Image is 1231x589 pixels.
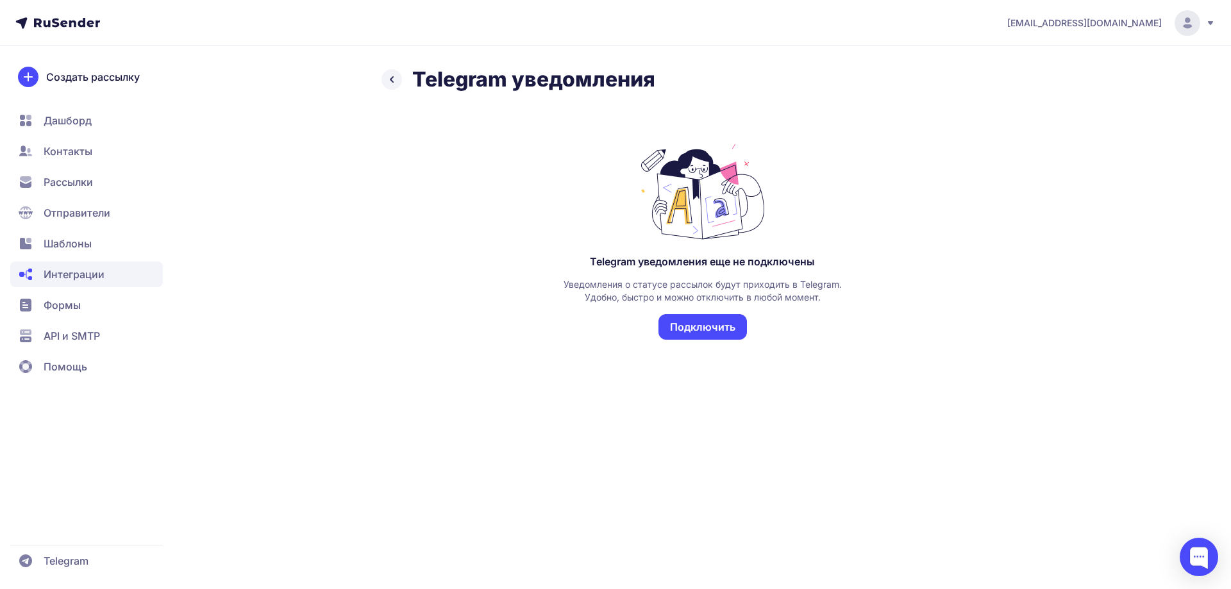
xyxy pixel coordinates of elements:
[44,267,105,282] span: Интеграции
[44,297,81,313] span: Формы
[44,113,92,128] span: Дашборд
[1007,17,1162,29] span: [EMAIL_ADDRESS][DOMAIN_NAME]
[44,328,100,344] span: API и SMTP
[562,278,844,304] div: Уведомления о статусе рассылок будут приходить в Telegram. Удобно, быстро и можно отключить в люб...
[44,174,93,190] span: Рассылки
[658,314,747,340] button: Подключить
[412,67,655,92] h2: Telegram уведомления
[44,205,110,220] span: Отправители
[10,548,163,574] a: Telegram
[46,69,140,85] span: Создать рассылку
[590,255,815,268] div: Telegram уведомления еще не подключены
[44,359,87,374] span: Помощь
[44,553,88,568] span: Telegram
[44,144,92,159] span: Контакты
[639,144,767,240] img: Telegram уведомления
[44,236,92,251] span: Шаблоны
